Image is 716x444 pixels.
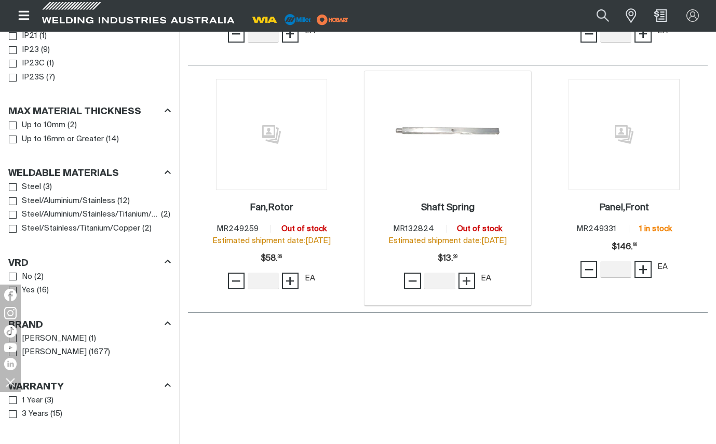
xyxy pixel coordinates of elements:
[9,118,65,132] a: Up to 10mm
[314,16,352,23] a: miller
[4,358,17,370] img: LinkedIn
[22,395,43,407] span: 1 Year
[585,4,620,28] button: Search products
[9,194,115,208] a: Steel/Aluminium/Stainless
[9,180,170,235] ul: Weldable Materials
[305,273,315,285] div: EA
[438,248,457,269] span: $13.
[8,166,171,180] div: Weldable Materials
[569,79,680,190] img: No image for this product
[388,237,507,245] span: Estimated shipment date: [DATE]
[250,203,293,212] h2: Fan,Rotor
[584,25,594,43] span: −
[50,408,62,420] span: ( 15 )
[117,195,130,207] span: ( 12 )
[22,72,44,84] span: IP23S
[22,346,87,358] span: [PERSON_NAME]
[9,332,170,359] ul: Brand
[67,119,77,131] span: ( 2 )
[638,25,648,43] span: +
[4,325,17,338] img: TikTok
[9,270,32,284] a: No
[657,261,668,273] div: EA
[9,345,87,359] a: [PERSON_NAME]
[261,248,282,269] span: $58.
[285,272,295,290] span: +
[285,25,295,43] span: +
[8,255,171,270] div: VRD
[22,30,37,42] span: IP21
[22,44,39,56] span: IP23
[9,29,170,84] ul: Safety Rating
[572,4,620,28] input: Product name or item number...
[599,202,649,214] a: Panel,Front
[212,237,331,245] span: Estimated shipment date: [DATE]
[421,203,475,212] h2: Shaft Spring
[22,58,45,70] span: IP23C
[8,104,171,118] div: Max Material Thickness
[8,317,171,331] div: Brand
[8,319,43,331] h3: Brand
[438,248,457,269] div: Price
[8,379,171,393] div: Warranty
[8,106,141,118] h3: Max Material Thickness
[9,222,140,236] a: Steel/Stainless/Titanium/Copper
[22,271,32,283] span: No
[576,225,616,233] span: MR249331
[22,133,104,145] span: Up to 16mm or Greater
[9,57,45,71] a: IP23C
[142,223,152,235] span: ( 2 )
[9,118,170,146] ul: Max Material Thickness
[457,225,502,233] span: Out of stock
[106,133,119,145] span: ( 14 )
[261,248,282,269] div: Price
[9,43,39,57] a: IP23
[9,208,158,222] a: Steel/Aluminium/Stainless/Titanium/Copper
[89,333,96,345] span: ( 1 )
[638,261,648,278] span: +
[9,394,43,408] a: 1 Year
[9,407,48,421] a: 3 Years
[393,225,434,233] span: MR132824
[278,255,282,259] sup: 36
[9,332,87,346] a: [PERSON_NAME]
[9,71,44,85] a: IP23S
[39,30,47,42] span: ( 1 )
[462,272,471,290] span: +
[34,271,44,283] span: ( 2 )
[408,272,417,290] span: −
[22,285,35,297] span: Yes
[9,270,170,298] ul: VRD
[22,195,115,207] span: Steel/Aluminium/Stainless
[9,132,104,146] a: Up to 16mm or Greater
[314,12,352,28] img: miller
[231,25,241,43] span: −
[599,203,649,212] h2: Panel,Front
[37,285,49,297] span: ( 16 )
[41,44,50,56] span: ( 9 )
[421,202,475,214] a: Shaft Spring
[22,181,41,193] span: Steel
[8,381,64,393] h3: Warranty
[217,225,259,233] span: MR249259
[161,209,170,221] span: ( 2 )
[22,408,48,420] span: 3 Years
[43,181,52,193] span: ( 3 )
[9,284,35,298] a: Yes
[612,237,637,258] span: $146.
[89,346,110,358] span: ( 1677 )
[612,237,637,258] div: Price
[4,343,17,352] img: YouTube
[584,261,594,278] span: −
[231,272,241,290] span: −
[633,243,637,247] sup: 66
[216,79,327,190] img: No image for this product
[9,29,37,43] a: IP21
[652,9,669,22] a: Shopping cart (0 product(s))
[45,395,53,407] span: ( 3 )
[8,168,119,180] h3: Weldable Materials
[281,225,327,233] span: Out of stock
[4,307,17,319] img: Instagram
[22,119,65,131] span: Up to 10mm
[2,373,19,391] img: hide socials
